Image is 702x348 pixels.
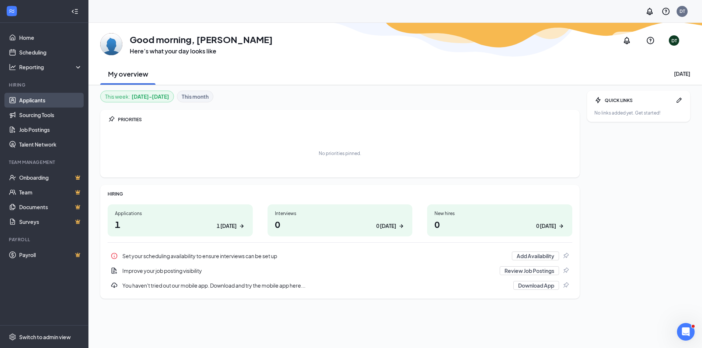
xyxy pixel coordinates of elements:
svg: Download [111,282,118,289]
div: Reporting [19,63,83,71]
h1: Good morning, [PERSON_NAME] [130,33,273,46]
div: Payroll [9,236,81,243]
svg: Pin [562,267,569,274]
div: 0 [DATE] [376,222,396,230]
div: 0 [DATE] [536,222,556,230]
div: Set your scheduling availability to ensure interviews can be set up [108,249,572,263]
a: OnboardingCrown [19,170,82,185]
svg: QuestionInfo [661,7,670,16]
h1: 0 [434,218,565,231]
a: New hires00 [DATE]ArrowRight [427,204,572,236]
div: New hires [434,210,565,217]
div: You haven't tried out our mobile app. Download and try the mobile app here... [122,282,509,289]
svg: DocumentAdd [111,267,118,274]
h2: My overview [108,69,148,78]
a: Job Postings [19,122,82,137]
svg: ArrowRight [238,222,245,230]
a: Talent Network [19,137,82,152]
svg: Analysis [9,63,16,71]
svg: Pin [562,252,569,260]
div: HIRING [108,191,572,197]
div: DT [671,38,677,44]
svg: QuestionInfo [646,36,655,45]
div: No links added yet. Get started! [594,110,683,116]
iframe: Intercom live chat [677,323,695,341]
div: Hiring [9,82,81,88]
b: [DATE] - [DATE] [132,92,169,101]
div: You haven't tried out our mobile app. Download and try the mobile app here... [108,278,572,293]
div: This week : [105,92,169,101]
svg: ArrowRight [558,222,565,230]
svg: Notifications [622,36,631,45]
div: Interviews [275,210,405,217]
a: Interviews00 [DATE]ArrowRight [268,204,413,236]
h3: Here’s what your day looks like [130,47,273,55]
a: DocumentAddImprove your job posting visibilityReview Job PostingsPin [108,263,572,278]
button: Download App [513,281,559,290]
svg: Pin [108,116,115,123]
svg: Bolt [594,96,602,104]
button: Add Availability [512,252,559,260]
div: [DATE] [674,70,690,77]
img: Daniel Temple [100,33,122,55]
svg: ArrowRight [398,222,405,230]
svg: Pin [562,282,569,289]
div: Set your scheduling availability to ensure interviews can be set up [122,252,507,260]
a: Home [19,30,82,45]
a: PayrollCrown [19,247,82,262]
h1: 1 [115,218,245,231]
a: Applicants [19,93,82,108]
svg: Collapse [71,8,78,15]
a: DownloadYou haven't tried out our mobile app. Download and try the mobile app here...Download AppPin [108,278,572,293]
a: InfoSet your scheduling availability to ensure interviews can be set upAdd AvailabilityPin [108,249,572,263]
div: Applications [115,210,245,217]
a: SurveysCrown [19,214,82,229]
div: PRIORITIES [118,116,572,123]
div: Team Management [9,159,81,165]
button: Review Job Postings [500,266,559,275]
b: This month [182,92,209,101]
svg: Pen [675,96,683,104]
div: QUICK LINKS [605,97,673,103]
a: Applications11 [DATE]ArrowRight [108,204,253,236]
a: Sourcing Tools [19,108,82,122]
h1: 0 [275,218,405,231]
svg: Info [111,252,118,260]
div: Switch to admin view [19,333,71,341]
div: 1 [DATE] [217,222,237,230]
svg: WorkstreamLogo [8,7,15,15]
svg: Notifications [645,7,654,16]
div: No priorities pinned. [319,150,361,157]
div: Improve your job posting visibility [122,267,495,274]
div: Improve your job posting visibility [108,263,572,278]
div: DT [680,8,685,14]
a: DocumentsCrown [19,200,82,214]
svg: Settings [9,333,16,341]
a: Scheduling [19,45,82,60]
a: TeamCrown [19,185,82,200]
